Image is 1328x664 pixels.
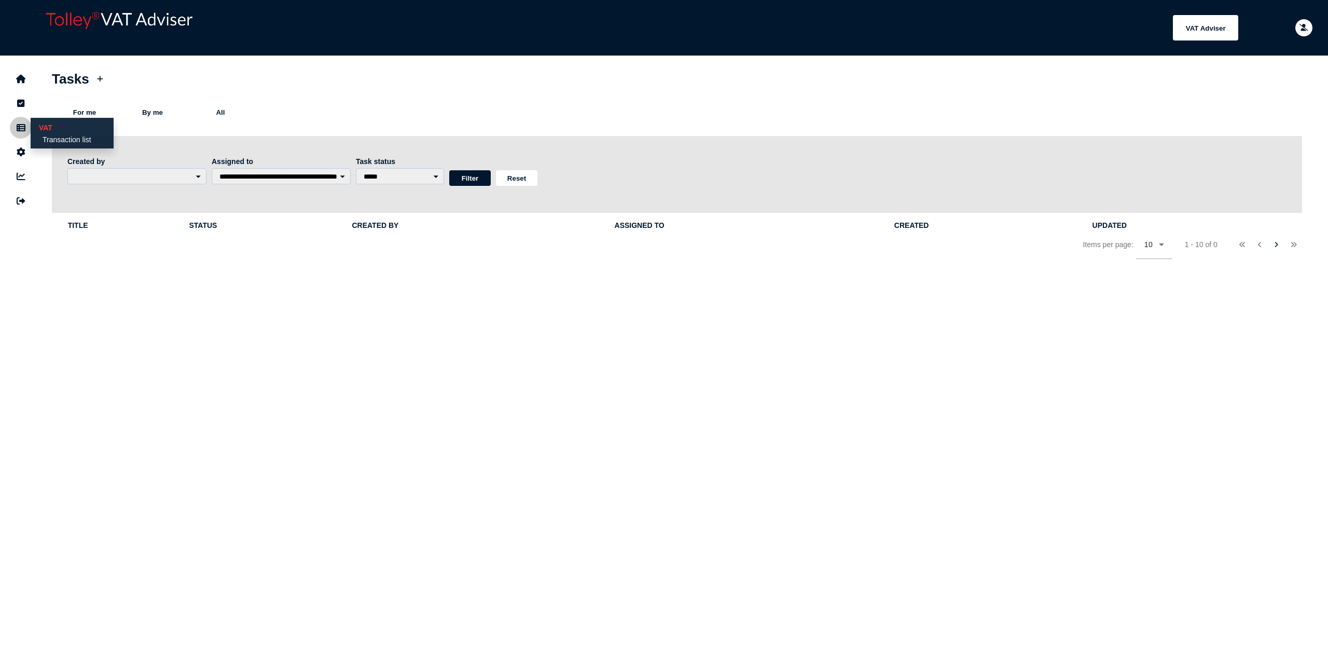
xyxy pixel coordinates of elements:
[356,157,444,166] label: Task status
[892,221,1090,230] th: Created
[1090,221,1289,230] th: Updated
[10,190,32,212] button: Sign out
[1268,236,1285,253] button: Next page
[10,68,32,90] button: Home
[1299,24,1308,31] i: Email needs to be verified
[10,117,32,139] button: Data manager
[1144,240,1153,249] span: 10
[613,221,892,230] th: Assigned to
[1185,240,1218,249] div: 1 - 10 of 0
[1251,236,1268,253] button: Previous page
[10,141,32,163] button: Manage settings
[1173,15,1238,40] button: Shows a dropdown of VAT Advisor options
[41,8,290,48] div: app logo
[67,157,206,166] label: Created by
[10,166,32,187] button: Insights
[32,132,112,147] a: Transaction list
[1234,236,1251,253] button: First page
[1136,230,1172,270] mat-form-field: Change page size
[295,15,1238,40] menu: navigate products
[212,157,351,166] label: Assigned to
[52,71,89,87] h1: Tasks
[350,221,612,230] th: Created by
[1083,230,1172,270] div: Items per page:
[1285,236,1302,253] button: Last page
[496,170,537,186] button: Reset
[92,71,109,88] button: Create new task
[188,101,253,123] button: All
[449,170,491,186] button: Filter
[31,115,58,138] span: VAT
[52,101,117,123] button: For me
[187,221,350,230] th: Status
[66,221,187,230] th: Title
[10,92,32,114] button: Tasks
[120,101,185,123] button: By me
